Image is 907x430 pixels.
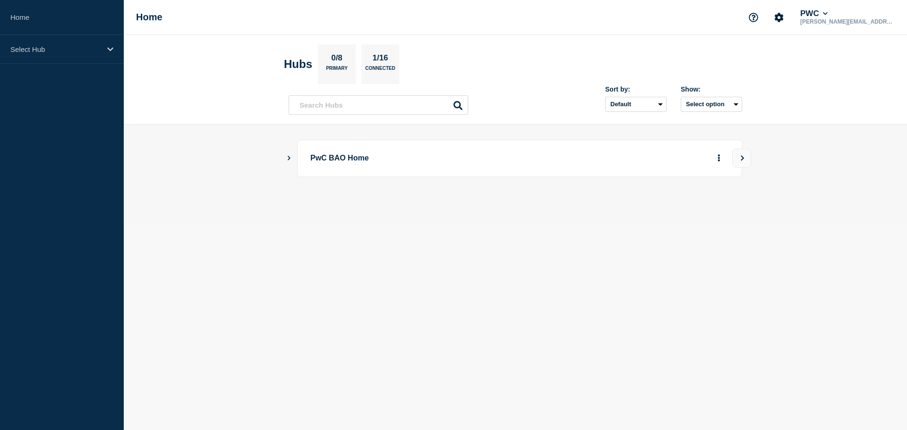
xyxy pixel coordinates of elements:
select: Sort by [605,97,667,112]
button: Support [744,8,763,27]
h1: Home [136,12,163,23]
p: PwC BAO Home [310,150,572,167]
button: Show Connected Hubs [287,155,291,162]
button: PWC [798,9,830,18]
p: Connected [365,66,395,76]
div: Sort by: [605,85,667,93]
button: Select option [681,97,742,112]
p: 0/8 [328,53,346,66]
p: Primary [326,66,348,76]
p: [PERSON_NAME][EMAIL_ADDRESS][PERSON_NAME][DOMAIN_NAME] [798,18,897,25]
div: Show: [681,85,742,93]
button: More actions [713,150,725,167]
input: Search Hubs [289,95,468,115]
button: View [732,149,751,168]
p: Select Hub [10,45,101,53]
p: 1/16 [369,53,392,66]
button: Account settings [769,8,789,27]
h2: Hubs [284,58,312,71]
